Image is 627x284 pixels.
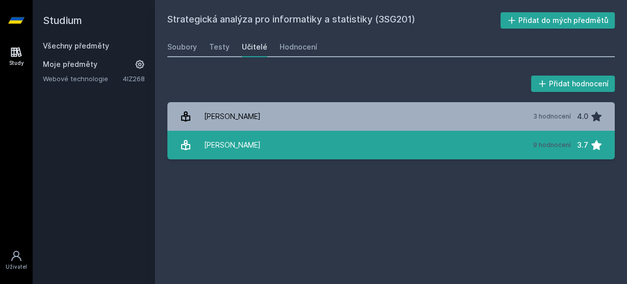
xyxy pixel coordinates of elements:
div: Testy [209,42,230,52]
div: 3.7 [577,135,588,155]
div: 9 hodnocení [533,141,571,149]
a: 4IZ268 [123,75,145,83]
div: Study [9,59,24,67]
h2: Strategická analýza pro informatiky a statistiky (3SG201) [167,12,500,29]
a: [PERSON_NAME] 3 hodnocení 4.0 [167,102,615,131]
a: [PERSON_NAME] 9 hodnocení 3.7 [167,131,615,159]
a: Testy [209,37,230,57]
div: Učitelé [242,42,267,52]
a: Hodnocení [280,37,317,57]
div: 4.0 [577,106,588,127]
a: Webové technologie [43,74,123,84]
button: Přidat hodnocení [531,76,615,92]
a: Study [2,41,31,72]
a: Uživatel [2,245,31,276]
span: Moje předměty [43,59,97,69]
div: Soubory [167,42,197,52]
a: Soubory [167,37,197,57]
div: [PERSON_NAME] [204,135,261,155]
div: [PERSON_NAME] [204,106,261,127]
div: Hodnocení [280,42,317,52]
button: Přidat do mých předmětů [500,12,615,29]
div: Uživatel [6,263,27,271]
a: Učitelé [242,37,267,57]
a: Všechny předměty [43,41,109,50]
div: 3 hodnocení [533,112,571,121]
